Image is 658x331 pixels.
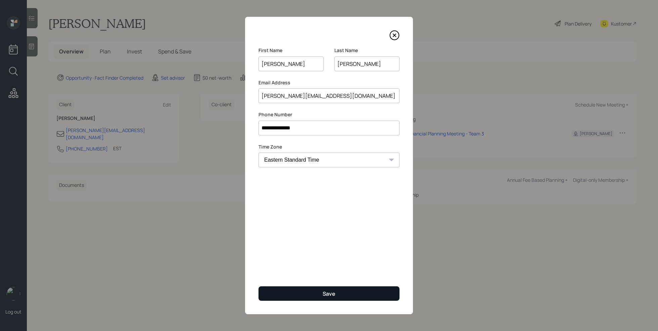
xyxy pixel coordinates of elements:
[258,79,399,86] label: Email Address
[258,286,399,301] button: Save
[258,47,324,54] label: First Name
[334,47,399,54] label: Last Name
[323,290,335,297] div: Save
[258,143,399,150] label: Time Zone
[258,111,399,118] label: Phone Number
